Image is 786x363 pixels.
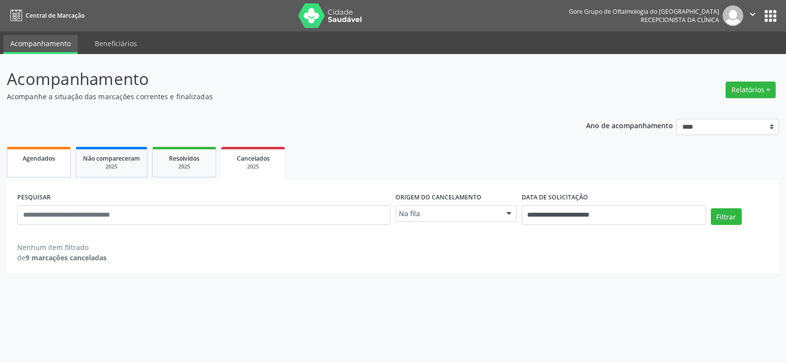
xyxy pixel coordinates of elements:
label: Origem do cancelamento [395,190,481,205]
a: Beneficiários [88,35,144,52]
span: Recepcionista da clínica [641,16,719,24]
a: Central de Marcação [7,7,84,24]
div: 2025 [228,163,278,170]
button: Filtrar [711,208,742,225]
div: de [17,252,107,263]
div: 2025 [83,163,140,170]
span: Central de Marcação [26,11,84,20]
a: Acompanhamento [3,35,78,54]
span: Agendados [23,154,55,163]
strong: 9 marcações canceladas [26,253,107,262]
button:  [743,5,762,26]
label: PESQUISAR [17,190,51,205]
span: Cancelados [237,154,270,163]
div: Nenhum item filtrado [17,242,107,252]
img: img [723,5,743,26]
span: Na fila [399,209,497,219]
p: Acompanhe a situação das marcações correntes e finalizadas [7,91,547,102]
button: apps [762,7,779,25]
div: 2025 [160,163,209,170]
span: Resolvidos [169,154,199,163]
button: Relatórios [726,82,776,98]
span: Não compareceram [83,154,140,163]
p: Ano de acompanhamento [586,119,673,131]
label: DATA DE SOLICITAÇÃO [522,190,588,205]
i:  [747,9,758,20]
p: Acompanhamento [7,67,547,91]
div: Gore Grupo de Oftalmologia do [GEOGRAPHIC_DATA] [569,7,719,16]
